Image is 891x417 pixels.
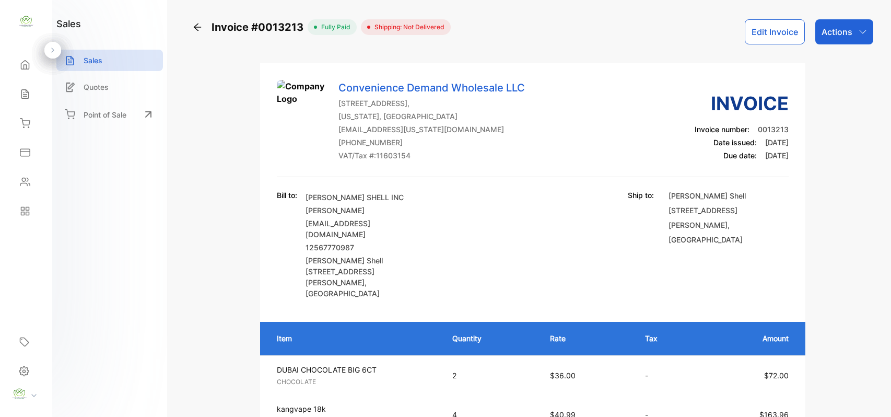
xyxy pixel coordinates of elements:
p: Convenience Demand Wholesale LLC [338,80,525,96]
p: kangvape 18k [277,403,433,414]
img: Company Logo [277,80,329,132]
p: Actions [822,26,852,38]
p: Item [277,333,431,344]
p: 2 [452,370,529,381]
span: [PERSON_NAME] Shell [STREET_ADDRESS][PERSON_NAME] [306,256,383,287]
p: Bill to: [277,190,297,201]
p: CHOCOLATE [277,377,433,387]
span: $36.00 [550,371,576,380]
p: - [645,370,689,381]
p: [EMAIL_ADDRESS][DOMAIN_NAME] [306,218,426,240]
button: Edit Invoice [745,19,805,44]
span: [DATE] [765,151,789,160]
a: Sales [56,50,163,71]
p: [PHONE_NUMBER] [338,137,525,148]
span: Due date: [723,151,757,160]
h3: Invoice [695,89,789,118]
p: [US_STATE], [GEOGRAPHIC_DATA] [338,111,525,122]
iframe: LiveChat chat widget [847,373,891,417]
h1: sales [56,17,81,31]
p: Point of Sale [84,109,126,120]
span: Invoice #0013213 [212,19,308,35]
p: [EMAIL_ADDRESS][US_STATE][DOMAIN_NAME] [338,124,525,135]
p: Sales [84,55,102,66]
p: Tax [645,333,689,344]
span: [PERSON_NAME] Shell [STREET_ADDRESS][PERSON_NAME] [669,191,746,229]
button: Actions [815,19,873,44]
span: $72.00 [764,371,789,380]
img: profile [11,386,27,402]
span: 0013213 [758,125,789,134]
span: fully paid [317,22,350,32]
span: Shipping: Not Delivered [370,22,444,32]
span: [DATE] [765,138,789,147]
p: [STREET_ADDRESS], [338,98,525,109]
p: Quotes [84,82,109,92]
p: Rate [550,333,625,344]
p: [PERSON_NAME] SHELL INC [306,192,426,203]
a: Point of Sale [56,103,163,126]
p: VAT/Tax #: 11603154 [338,150,525,161]
p: Ship to: [628,190,654,201]
p: Amount [710,333,789,344]
span: Invoice number: [695,125,749,134]
p: [PERSON_NAME] [306,205,426,216]
img: logo [18,14,34,29]
p: 12567770987 [306,242,426,253]
span: Date issued: [713,138,757,147]
p: Quantity [452,333,529,344]
p: DUBAI CHOCOLATE BIG 6CT [277,364,433,375]
a: Quotes [56,76,163,98]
